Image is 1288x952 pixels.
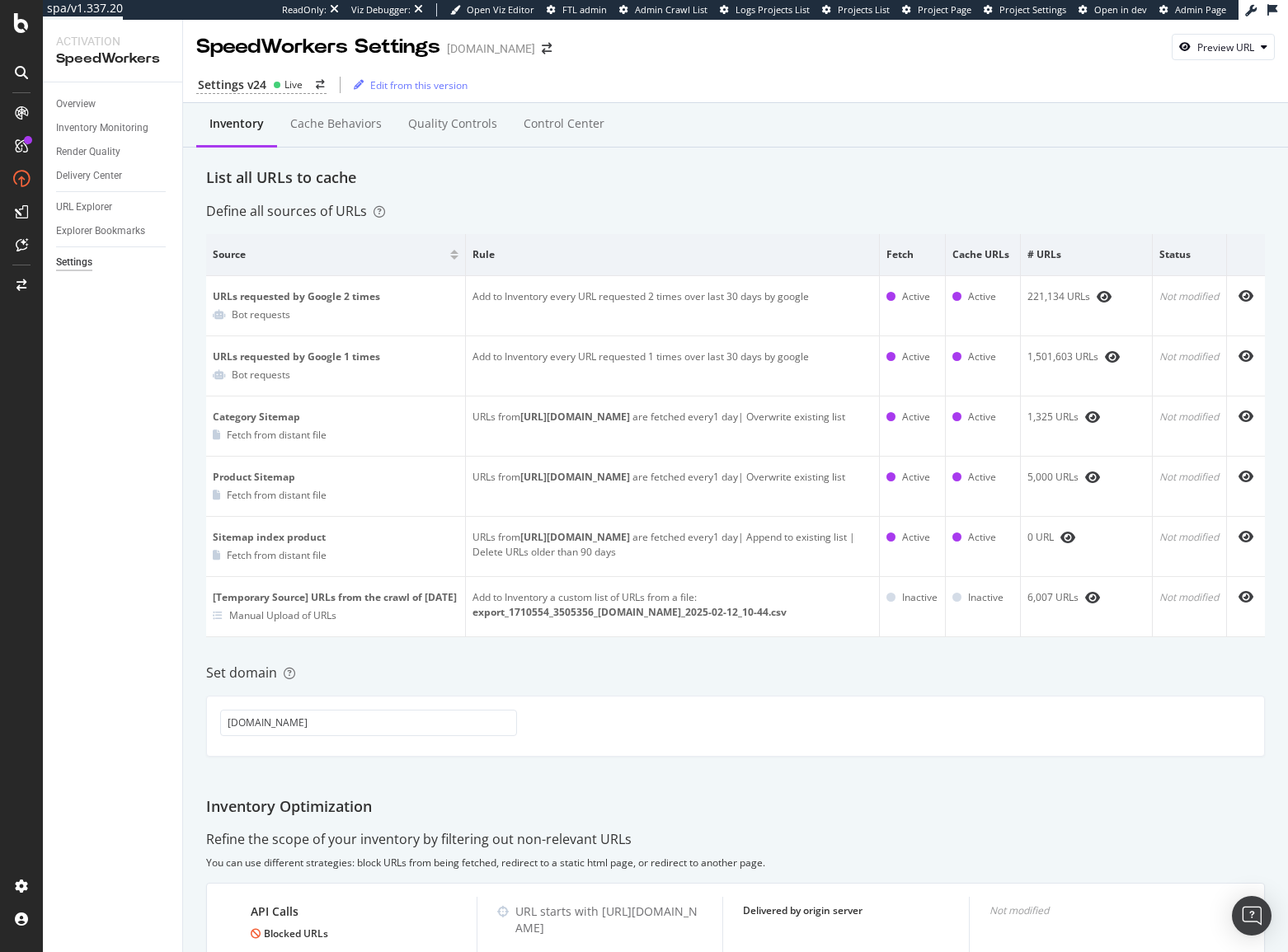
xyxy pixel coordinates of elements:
a: Render Quality [56,143,171,161]
a: FTL admin [547,3,607,16]
div: export_1710554_3505356_[DOMAIN_NAME]_2025-02-12_10-44.csv [472,605,873,620]
div: Not modified [990,903,1196,917]
b: [URL][DOMAIN_NAME] [520,530,630,544]
div: Active [968,349,996,364]
div: Fetch from distant file [227,548,327,562]
div: Bot requests [232,368,290,382]
div: eye [1239,289,1253,302]
div: ReadOnly: [282,3,327,16]
a: Open Viz Editor [450,3,534,16]
div: eye [1085,591,1100,604]
div: List all URLs to cache [206,167,1265,189]
div: You can use different strategies: block URLs from being fetched, redirect to a static html page, ... [206,856,1265,870]
div: Settings [56,254,92,271]
div: arrow-right-arrow-left [542,43,552,54]
div: Inactive [902,590,938,605]
span: Source [213,247,446,262]
span: Project Page [918,3,971,16]
div: Blocked URLs [251,926,457,940]
div: eye [1085,471,1100,484]
span: FTL admin [562,3,607,16]
div: Settings v24 [198,77,266,93]
div: Activation [56,33,169,49]
span: Logs Projects List [736,3,810,16]
div: Active [902,289,930,304]
span: Cache URLs [952,247,1009,262]
div: SpeedWorkers Settings [196,33,440,61]
div: Not modified [1159,410,1219,424]
a: Project Page [902,3,971,16]
a: URL Explorer [56,199,171,216]
a: Settings [56,254,171,271]
a: Admin Page [1159,3,1226,16]
div: Manual Upload of URLs [229,608,336,622]
div: Inventory [209,115,264,132]
div: Edit from this version [370,78,468,92]
div: Active [902,410,930,424]
div: URL Explorer [56,199,112,216]
div: Cache behaviors [290,115,382,132]
div: eye [1060,531,1075,544]
div: Fetch from distant file [227,488,327,502]
div: Viz Debugger: [351,3,411,16]
div: eye [1085,410,1100,424]
div: arrow-right-arrow-left [316,80,325,90]
div: API Calls [251,903,457,920]
div: Category Sitemap [213,410,458,424]
div: Active [968,470,996,485]
div: 5,000 URLs [1027,470,1145,485]
div: Sitemap index product [213,530,458,545]
div: eye [1239,349,1253,363]
b: [URL][DOMAIN_NAME] [520,410,630,424]
a: Explorer Bookmarks [56,223,171,240]
div: Active [968,410,996,424]
span: Project Settings [999,3,1066,16]
div: eye [1239,590,1253,603]
div: Add to Inventory a custom list of URLs from a file: [472,590,873,605]
div: [Temporary Source] URLs from the crawl of [DATE] [213,590,458,605]
span: Status [1159,247,1215,262]
div: Inventory Monitoring [56,120,148,137]
div: eye [1239,530,1253,543]
div: Active [902,349,930,364]
div: 0 URL [1027,530,1145,545]
div: Inactive [968,590,1004,605]
b: [URL][DOMAIN_NAME] [520,470,630,484]
span: # URLs [1027,247,1141,262]
div: Active [968,289,996,304]
div: eye [1097,290,1112,303]
div: [DOMAIN_NAME] [447,40,535,57]
div: 1,325 URLs [1027,410,1145,424]
div: Overview [56,96,96,113]
div: URLs requested by Google 1 times [213,349,458,364]
div: eye [1105,350,1120,363]
div: Render Quality [56,143,120,161]
div: Preview URL [1197,40,1254,54]
div: SpeedWorkers [56,49,169,68]
div: Active [902,470,930,485]
div: eye [1239,470,1253,483]
div: 221,134 URLs [1027,289,1145,304]
a: Projects List [822,3,890,16]
span: Open Viz Editor [467,3,534,16]
div: Open Intercom Messenger [1232,896,1272,936]
div: 1,501,603 URLs [1027,349,1145,364]
button: Preview URL [1172,34,1275,60]
div: Delivery Center [56,167,122,185]
span: Admin Page [1175,3,1226,16]
div: Inventory Optimization [206,796,1265,818]
div: eye [1239,410,1253,423]
span: Open in dev [1094,3,1147,16]
div: Set domain [206,664,1265,682]
div: Not modified [1159,349,1219,364]
div: Not modified [1159,289,1219,304]
span: Projects List [838,3,890,16]
span: Admin Crawl List [635,3,707,16]
div: Active [968,530,996,545]
div: 6,007 URLs [1027,590,1145,605]
div: Live [284,77,303,91]
a: Open in dev [1079,3,1147,16]
div: URLs from are fetched every 1 day | Overwrite existing list [472,470,873,485]
div: Explorer Bookmarks [56,223,145,240]
div: Active [902,530,930,545]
